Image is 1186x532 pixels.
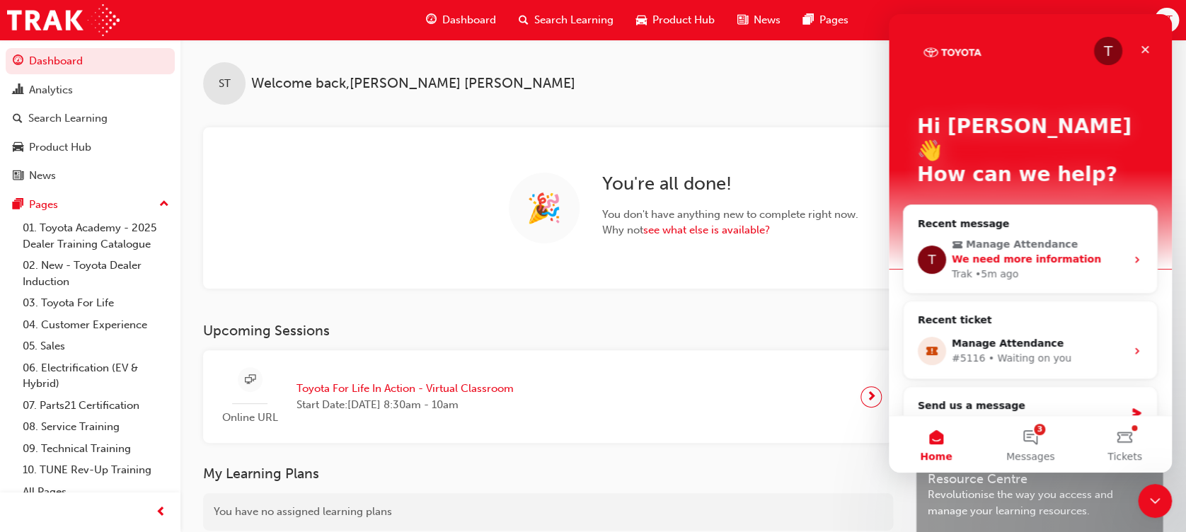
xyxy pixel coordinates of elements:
a: Product Hub [6,134,175,161]
div: News [29,168,56,184]
a: 08. Service Training [17,416,175,438]
span: Product Hub [652,12,715,28]
h2: You ' re all done! [602,173,858,195]
div: Pages [29,197,58,213]
span: car-icon [636,11,647,29]
span: next-icon [866,387,877,407]
span: Toyota For Life In Action - Virtual Classroom [296,381,514,397]
span: Online URL [214,410,285,426]
span: Why not [602,222,858,238]
span: 🎉 [526,200,562,216]
span: up-icon [159,195,169,214]
span: pages-icon [803,11,814,29]
iframe: Intercom live chat [1138,484,1172,518]
span: Revolutionise the way you access and manage your learning resources. [928,487,1151,519]
a: Dashboard [6,48,175,74]
a: 06. Electrification (EV & Hybrid) [17,357,175,395]
div: Product Hub [29,139,91,156]
a: news-iconNews [726,6,792,35]
a: Online URLToyota For Life In Action - Virtual ClassroomStart Date:[DATE] 8:30am - 10am [214,362,882,432]
a: 03. Toyota For Life [17,292,175,314]
a: 07. Parts21 Certification [17,395,175,417]
h3: Upcoming Sessions [203,323,893,339]
div: You have no assigned learning plans [203,493,893,531]
span: ST [219,76,231,92]
a: pages-iconPages [792,6,860,35]
span: news-icon [737,11,748,29]
div: Search Learning [28,110,108,127]
span: You don ' t have anything new to complete right now. [602,207,858,223]
a: guage-iconDashboard [415,6,507,35]
a: News [6,163,175,189]
a: car-iconProduct Hub [625,6,726,35]
a: 04. Customer Experience [17,314,175,336]
a: Analytics [6,77,175,103]
a: search-iconSearch Learning [507,6,625,35]
span: pages-icon [13,199,23,212]
span: Pages [819,12,848,28]
span: search-icon [519,11,529,29]
span: Search Learning [534,12,614,28]
button: DashboardAnalyticsSearch LearningProduct HubNews [6,45,175,192]
span: sessionType_ONLINE_URL-icon [245,371,255,389]
span: car-icon [13,141,23,154]
span: Start Date: [DATE] 8:30am - 10am [296,397,514,413]
a: see what else is available? [643,224,770,236]
span: news-icon [13,170,23,183]
span: guage-icon [426,11,437,29]
a: 10. TUNE Rev-Up Training [17,459,175,481]
a: All Pages [17,481,175,503]
img: Trak [7,4,120,36]
div: Analytics [29,82,73,98]
button: Pages [6,192,175,218]
span: News [754,12,781,28]
span: guage-icon [13,55,23,68]
a: 02. New - Toyota Dealer Induction [17,255,175,292]
span: chart-icon [13,84,23,97]
button: ST [1154,8,1179,33]
span: ST [1161,12,1173,28]
span: Welcome back , [PERSON_NAME] [PERSON_NAME] [251,76,575,92]
span: Dashboard [442,12,496,28]
span: search-icon [13,112,23,125]
a: 05. Sales [17,335,175,357]
h3: My Learning Plans [203,466,893,482]
a: Search Learning [6,105,175,132]
a: 01. Toyota Academy - 2025 Dealer Training Catalogue [17,217,175,255]
iframe: Intercom live chat [889,14,1172,473]
span: prev-icon [156,504,166,521]
a: 09. Technical Training [17,438,175,460]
